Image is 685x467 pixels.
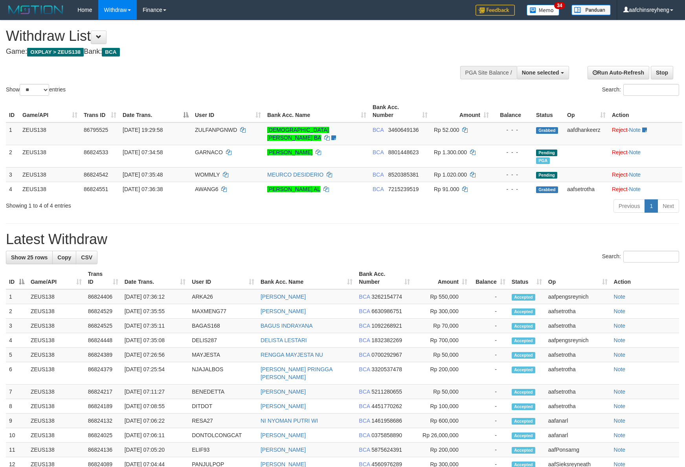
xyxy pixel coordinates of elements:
span: Accepted [512,294,535,301]
td: aafpengsreynich [545,289,611,304]
td: ZEUS138 [28,333,85,348]
td: 86824189 [85,399,121,414]
td: 86824448 [85,333,121,348]
a: Note [614,366,626,372]
td: - [470,399,509,414]
a: Reject [612,127,628,133]
td: [DATE] 07:11:27 [121,385,189,399]
a: Note [614,323,626,329]
span: Show 25 rows [11,254,48,261]
span: Copy 1461958686 to clipboard [371,418,402,424]
span: Pending [536,150,557,156]
a: [PERSON_NAME] [261,308,306,314]
td: - [470,304,509,319]
a: Note [614,447,626,453]
th: Op: activate to sort column ascending [545,267,611,289]
td: - [470,319,509,333]
select: Showentries [20,84,49,96]
td: · [609,182,682,196]
td: DELIS287 [189,333,257,348]
span: AWANG6 [195,186,219,192]
span: Accepted [512,403,535,410]
a: Next [657,199,679,213]
td: ZEUS138 [19,167,81,182]
td: aafPonsarng [545,443,611,457]
td: ZEUS138 [19,145,81,167]
span: BCA [359,418,370,424]
span: Copy 3262154774 to clipboard [371,294,402,300]
span: 86824533 [84,149,108,155]
span: BCA [359,403,370,409]
td: DITDOT [189,399,257,414]
td: [DATE] 07:36:12 [121,289,189,304]
td: 86824406 [85,289,121,304]
span: BCA [359,294,370,300]
td: aafanarl [545,414,611,428]
a: Note [614,432,626,438]
td: Rp 26,000,000 [413,428,470,443]
a: Note [614,418,626,424]
a: [PERSON_NAME] [261,403,306,409]
a: 1 [645,199,658,213]
td: · [609,167,682,182]
th: Bank Acc. Number: activate to sort column ascending [369,100,431,122]
td: - [470,414,509,428]
span: Copy 0375858890 to clipboard [371,432,402,438]
span: Copy 4451770262 to clipboard [371,403,402,409]
td: aafsetrotha [545,319,611,333]
td: [DATE] 07:05:20 [121,443,189,457]
td: Rp 200,000 [413,362,470,385]
th: Bank Acc. Name: activate to sort column ascending [264,100,369,122]
input: Search: [623,251,679,263]
span: Copy 1832382269 to clipboard [371,337,402,343]
a: NI NYOMAN PUTRI WI [261,418,318,424]
td: aafsetrotha [545,399,611,414]
span: Rp 91.000 [434,186,459,192]
span: Copy 3460649136 to clipboard [388,127,419,133]
h1: Withdraw List [6,28,449,44]
td: Rp 300,000 [413,304,470,319]
span: Copy 3320537478 to clipboard [371,366,402,372]
th: Bank Acc. Name: activate to sort column ascending [257,267,356,289]
td: RESA27 [189,414,257,428]
div: - - - [495,171,530,179]
span: Accepted [512,418,535,425]
td: - [470,443,509,457]
div: - - - [495,185,530,193]
a: Stop [651,66,673,79]
span: Pending [536,172,557,179]
span: BCA [359,432,370,438]
th: Date Trans.: activate to sort column ascending [121,267,189,289]
th: ID [6,100,19,122]
td: Rp 70,000 [413,319,470,333]
a: Reject [612,149,628,155]
a: Note [614,403,626,409]
span: [DATE] 07:35:48 [123,171,163,178]
td: 1 [6,122,19,145]
a: Show 25 rows [6,251,53,264]
span: 86824551 [84,186,108,192]
a: [PERSON_NAME] AL [267,186,320,192]
td: [DATE] 07:35:55 [121,304,189,319]
td: 5 [6,348,28,362]
span: BCA [373,186,384,192]
a: Reject [612,171,628,178]
td: DONTOLCONGCAT [189,428,257,443]
td: aafsetrotha [564,182,609,196]
span: Rp 1.300.000 [434,149,467,155]
th: Trans ID: activate to sort column ascending [85,267,121,289]
td: Rp 550,000 [413,289,470,304]
a: Note [614,337,626,343]
span: None selected [522,69,559,76]
a: Run Auto-Refresh [588,66,649,79]
td: ZEUS138 [19,182,81,196]
td: [DATE] 07:06:11 [121,428,189,443]
th: Action [611,267,679,289]
td: aafsetrotha [545,348,611,362]
span: Marked by aafpengsreynich [536,157,550,164]
td: ZEUS138 [28,289,85,304]
td: MAYJESTA [189,348,257,362]
span: BCA [359,366,370,372]
th: ID: activate to sort column descending [6,267,28,289]
td: 86824132 [85,414,121,428]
